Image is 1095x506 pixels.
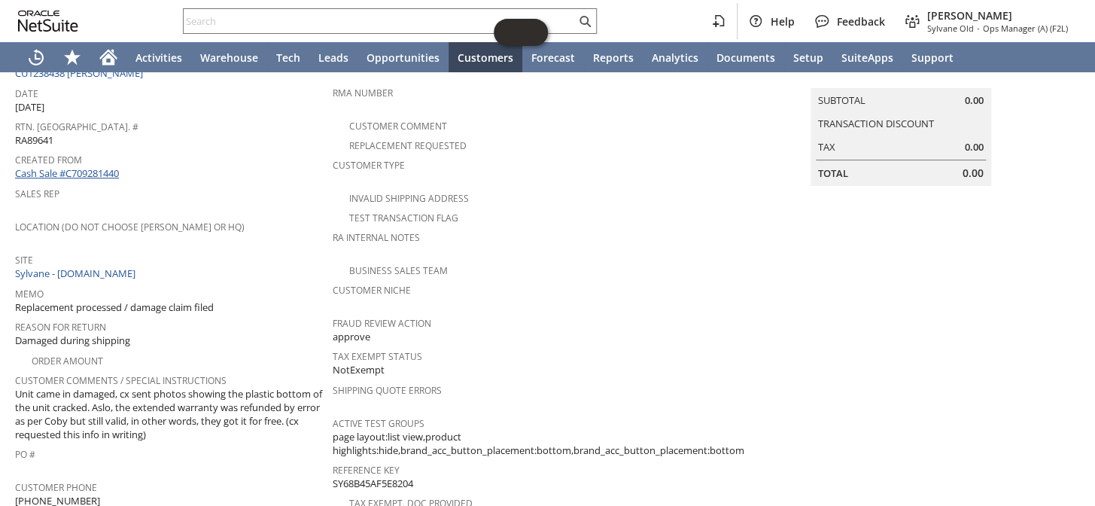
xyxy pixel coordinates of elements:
span: SuiteApps [841,50,893,65]
a: Rtn. [GEOGRAPHIC_DATA]. # [15,120,138,133]
span: Ops Manager (A) (F2L) [983,23,1068,34]
a: Customer Niche [333,284,411,297]
svg: Shortcuts [63,48,81,66]
a: Invalid Shipping Address [349,192,469,205]
input: Search [184,12,576,30]
a: Setup [784,42,832,72]
a: Reports [584,42,643,72]
a: Active Test Groups [333,417,424,430]
a: Warehouse [191,42,267,72]
a: Location (Do Not Choose [PERSON_NAME] or HQ) [15,221,245,233]
a: Customer Phone [15,481,97,494]
span: [DATE] [15,100,44,114]
span: 0.00 [965,140,984,154]
a: Tech [267,42,309,72]
a: Cash Sale #C709281440 [15,166,119,180]
span: Replacement processed / damage claim filed [15,300,214,315]
a: Site [15,254,33,267]
span: Support [911,50,954,65]
a: PO # [15,448,35,461]
svg: Search [576,12,594,30]
a: Sales Rep [15,187,59,200]
a: RA Internal Notes [333,231,420,244]
span: 0.00 [963,166,984,181]
a: Customer Comment [349,120,447,133]
a: Leads [309,42,357,72]
caption: Summary [811,64,991,88]
span: Help [771,14,795,29]
a: Tax Exempt Status [333,350,422,363]
a: Subtotal [818,93,865,107]
span: [PERSON_NAME] [927,8,1068,23]
a: Forecast [522,42,584,72]
a: Customers [449,42,522,72]
a: Memo [15,288,44,300]
a: Opportunities [357,42,449,72]
a: Support [902,42,963,72]
span: RA89641 [15,133,53,148]
span: Analytics [652,50,698,65]
a: Fraud Review Action [333,317,431,330]
span: Forecast [531,50,575,65]
a: Order Amount [32,355,103,367]
a: Transaction Discount [818,117,934,130]
span: Feedback [837,14,885,29]
span: Activities [135,50,182,65]
a: RMA Number [333,87,393,99]
a: Shipping Quote Errors [333,384,442,397]
span: Documents [716,50,775,65]
span: Opportunities [367,50,440,65]
svg: Recent Records [27,48,45,66]
span: Leads [318,50,348,65]
span: Customers [458,50,513,65]
span: Reports [593,50,634,65]
a: Customer Type [333,159,405,172]
span: approve [333,330,370,344]
span: Sylvane Old [927,23,974,34]
a: Reason For Return [15,321,106,334]
a: Customer Comments / Special Instructions [15,374,227,387]
a: Reference Key [333,464,400,477]
iframe: Click here to launch Oracle Guided Learning Help Panel [494,19,548,46]
div: Shortcuts [54,42,90,72]
a: CU1238438 [PERSON_NAME] [15,66,147,80]
span: SY68B45AF5E8204 [333,477,413,491]
span: 0.00 [965,93,984,108]
a: Total [818,166,848,180]
svg: logo [18,11,78,32]
a: Documents [707,42,784,72]
a: Tax [818,140,835,154]
svg: Home [99,48,117,66]
a: Test Transaction Flag [349,212,458,224]
a: Analytics [643,42,707,72]
a: Recent Records [18,42,54,72]
span: - [977,23,980,34]
a: Sylvane - [DOMAIN_NAME] [15,267,139,280]
a: Home [90,42,126,72]
span: Setup [793,50,823,65]
span: Warehouse [200,50,258,65]
a: Date [15,87,38,100]
span: NotExempt [333,363,385,377]
span: Oracle Guided Learning Widget. To move around, please hold and drag [521,19,548,46]
span: Tech [276,50,300,65]
span: Damaged during shipping [15,334,130,348]
a: Created From [15,154,82,166]
a: Business Sales Team [349,264,448,277]
a: Activities [126,42,191,72]
a: SuiteApps [832,42,902,72]
span: Unit came in damaged, cx sent photos showing the plastic bottom of the unit cracked. Aslo, the ex... [15,387,325,442]
a: Replacement Requested [349,139,467,152]
span: page layout:list view,product highlights:hide,brand_acc_button_placement:bottom,brand_acc_button_... [333,430,744,458]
